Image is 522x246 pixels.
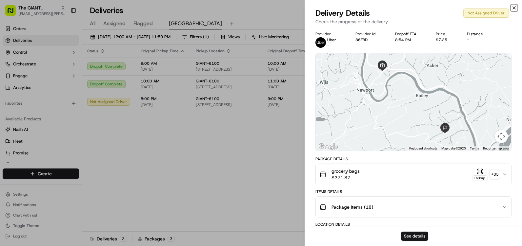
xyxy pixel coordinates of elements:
img: 1736555255976-a54dd68f-1ca7-489b-9aae-adbdc363a1c4 [7,62,18,74]
a: 💻API Documentation [53,92,108,104]
button: Map camera controls [495,130,508,143]
div: Provider [315,31,345,37]
div: Dropoff ETA [395,31,426,37]
a: 📗Knowledge Base [4,92,53,104]
div: + 35 [490,170,499,179]
input: Got a question? Start typing here... [17,42,118,49]
div: Price [436,31,456,37]
button: Start new chat [111,64,119,72]
button: See details [401,232,428,241]
div: $7.25 [436,37,456,43]
p: Welcome 👋 [7,26,119,37]
span: API Documentation [62,95,105,101]
div: Distance [467,31,492,37]
div: Provider Id [355,31,385,37]
p: Uber [327,37,336,43]
span: grocery bags [331,168,360,174]
button: Keyboard shortcuts [409,146,437,151]
button: Pickup+35 [472,168,499,181]
div: 📗 [7,96,12,101]
span: Pylon [65,111,79,116]
img: Nash [7,7,20,20]
span: Map data ©2025 [441,147,466,150]
div: Items Details [315,189,512,194]
div: - [467,37,492,43]
div: Start new chat [22,62,108,69]
img: profile_uber_ahold_partner.png [315,37,326,48]
div: 8:54 PM [395,37,426,43]
a: Powered byPylon [46,111,79,116]
button: 86FBD [355,37,368,43]
span: Delivery Details [315,8,370,18]
span: Knowledge Base [13,95,50,101]
div: Package Details [315,156,512,162]
a: Open this area in Google Maps (opens a new window) [317,142,339,151]
div: Location Details [315,222,512,227]
button: Pickup [472,168,488,181]
div: We're available if you need us! [22,69,83,74]
button: Package Items (18) [316,197,511,218]
a: Report a map error [483,147,509,150]
div: Pickup [472,175,488,181]
img: Google [317,142,339,151]
button: grocery bags$271.87Pickup+35 [316,164,511,185]
span: - [327,43,329,48]
span: Package Items ( 18 ) [331,204,373,210]
div: 💻 [55,96,61,101]
a: Terms (opens in new tab) [470,147,479,150]
p: Check the progress of the delivery [315,18,512,25]
span: $271.87 [331,174,360,181]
